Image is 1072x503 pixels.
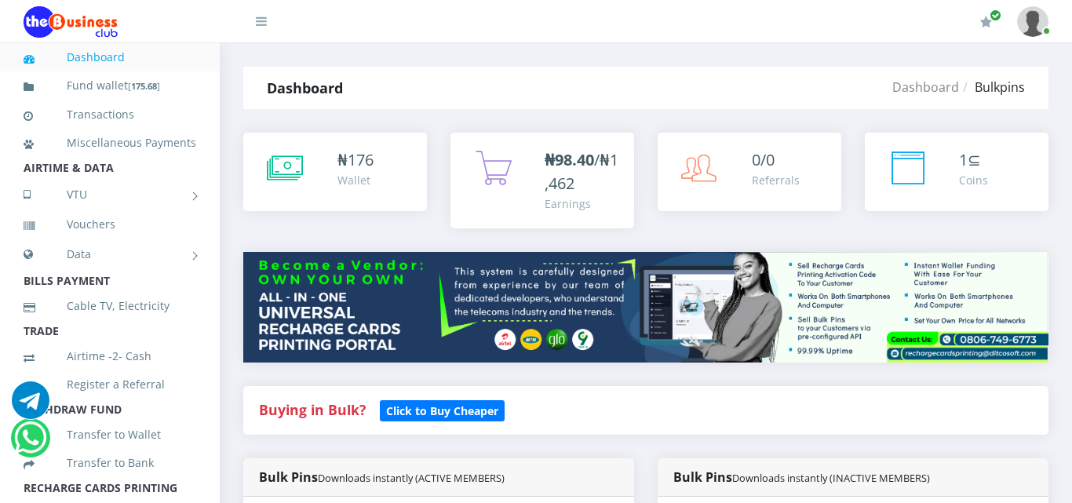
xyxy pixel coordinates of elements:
a: Click to Buy Cheaper [380,400,505,419]
small: Downloads instantly (ACTIVE MEMBERS) [318,471,505,485]
b: 175.68 [131,80,157,92]
a: Fund wallet[175.68] [24,67,196,104]
a: Transactions [24,97,196,133]
span: /₦1,462 [545,149,618,194]
div: Wallet [337,172,374,188]
a: Dashboard [892,78,959,96]
b: Click to Buy Cheaper [386,403,498,418]
small: Downloads instantly (INACTIVE MEMBERS) [732,471,930,485]
strong: Bulk Pins [259,468,505,486]
a: Chat for support [14,431,46,457]
strong: Buying in Bulk? [259,400,366,419]
a: Register a Referral [24,366,196,403]
b: ₦98.40 [545,149,594,170]
a: Transfer to Wallet [24,417,196,453]
div: ⊆ [959,148,988,172]
a: 0/0 Referrals [658,133,841,211]
a: Transfer to Bank [24,445,196,481]
div: Referrals [752,172,800,188]
li: Bulkpins [959,78,1025,97]
a: VTU [24,175,196,214]
a: Airtime -2- Cash [24,338,196,374]
a: Miscellaneous Payments [24,125,196,161]
span: Renew/Upgrade Subscription [990,9,1001,21]
a: ₦176 Wallet [243,133,427,211]
i: Renew/Upgrade Subscription [980,16,992,28]
a: ₦98.40/₦1,462 Earnings [450,133,634,228]
a: Cable TV, Electricity [24,288,196,324]
span: 0/0 [752,149,775,170]
small: [ ] [128,80,160,92]
img: User [1017,6,1048,37]
img: Logo [24,6,118,38]
a: Vouchers [24,206,196,242]
span: 1 [959,149,968,170]
img: multitenant_rcp.png [243,252,1048,363]
a: Data [24,235,196,274]
a: Chat for support [12,393,49,419]
div: ₦ [337,148,374,172]
a: Dashboard [24,39,196,75]
div: Earnings [545,195,618,212]
strong: Dashboard [267,78,343,97]
span: 176 [348,149,374,170]
div: Coins [959,172,988,188]
strong: Bulk Pins [673,468,930,486]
